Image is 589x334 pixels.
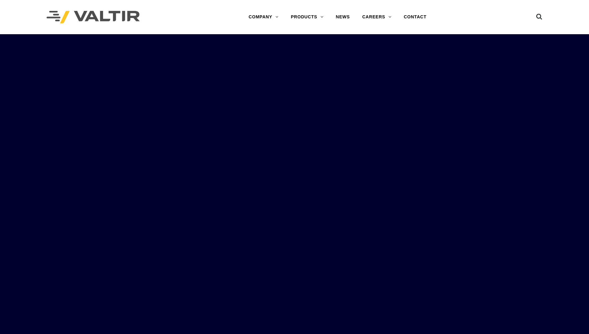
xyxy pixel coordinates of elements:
[47,11,140,24] img: Valtir
[330,11,356,23] a: NEWS
[285,11,330,23] a: PRODUCTS
[356,11,398,23] a: CAREERS
[242,11,285,23] a: COMPANY
[398,11,433,23] a: CONTACT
